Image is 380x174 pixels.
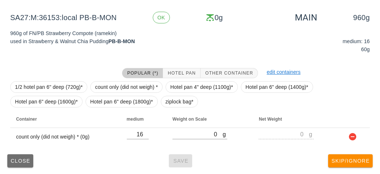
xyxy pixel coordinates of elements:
[309,129,314,139] div: g
[6,25,190,61] div: 960g of FN/PB Strawberry Compote (ramekin) used in Strawberry & Walnut Chia Pudding
[170,82,233,92] span: Hotel pan 4" deep (1100g)*
[246,82,308,92] span: Hotel pan 6" deep (1400g)*
[282,36,371,55] div: medium: 16 60g
[127,71,158,76] span: Popular (*)
[90,96,153,107] span: Hotel pan 6" deep (1800g)*
[16,117,37,122] span: Container
[259,117,282,122] span: Net Weight
[15,82,83,92] span: 1/2 hotel pan 6" deep (720g)*
[10,128,121,145] td: count only (did not weigh) * (0g)
[295,12,317,23] div: MAIN
[328,154,373,167] button: Skip/Ignore
[157,12,165,23] span: OK
[167,110,253,128] th: Weight on Scale: Not sorted. Activate to sort ascending.
[122,68,163,78] button: Popular (*)
[109,38,135,44] strong: PB-B-MON
[223,129,227,139] div: g
[10,110,121,128] th: Container: Not sorted. Activate to sort ascending.
[166,96,194,107] span: ziplock bag*
[172,117,207,122] span: Weight on Scale
[4,6,376,29] div: SA27:M:36153:local PB-B-MON 0g 960g
[253,110,339,128] th: Net Weight: Not sorted. Activate to sort ascending.
[95,82,158,92] span: count only (did not weigh) *
[331,158,370,164] span: Skip/Ignore
[201,68,258,78] button: Other Container
[267,69,301,75] a: edit containers
[15,96,78,107] span: Hotel pan 6" deep (1600g)*
[7,154,33,167] button: Close
[121,110,167,128] th: medium: Not sorted. Activate to sort ascending.
[10,158,30,164] span: Close
[163,68,200,78] button: Hotel Pan
[127,117,144,122] span: medium
[205,71,253,76] span: Other Container
[339,110,370,128] th: Not sorted. Activate to sort ascending.
[167,71,195,76] span: Hotel Pan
